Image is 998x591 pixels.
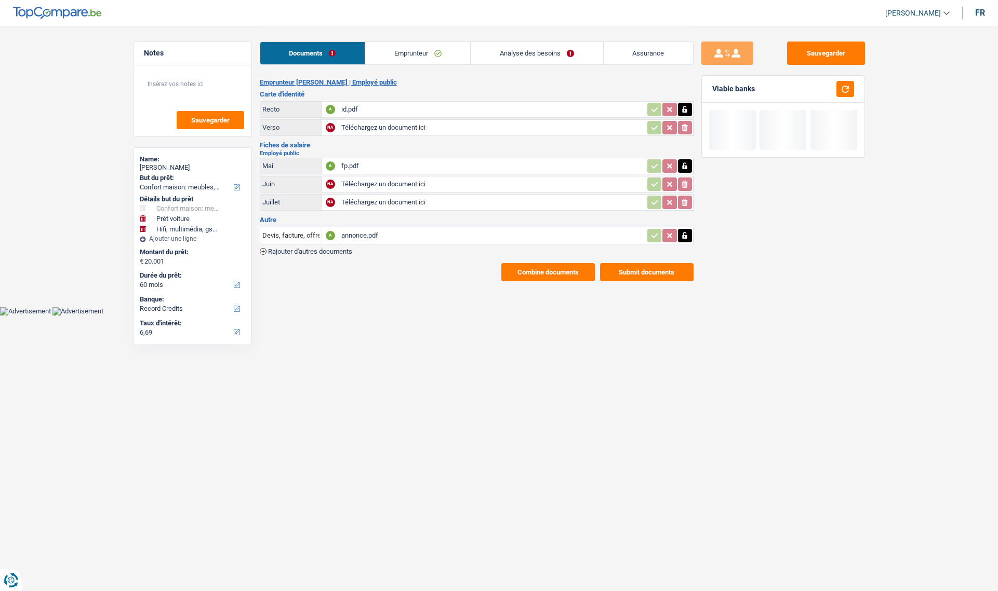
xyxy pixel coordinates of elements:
label: But du prêt: [140,174,243,182]
div: Juin [262,180,320,188]
button: Sauvegarder [787,42,865,65]
div: Verso [262,123,320,131]
img: TopCompare Logo [13,7,101,19]
label: Taux d'intérêt: [140,319,243,327]
a: Documents [260,42,365,64]
button: Submit documents [600,263,694,281]
div: [PERSON_NAME] [140,163,245,172]
div: fr [975,8,985,18]
img: Advertisement [52,307,103,315]
span: [PERSON_NAME] [885,9,941,18]
h3: Autre [260,216,694,223]
div: A [326,231,335,240]
span: Sauvegarder [191,117,230,123]
button: Rajouter d'autres documents [260,248,352,255]
h2: Emprunteur [PERSON_NAME] | Employé public [260,78,694,87]
a: Assurance [604,42,693,64]
label: Montant du prêt: [140,248,243,256]
div: annonce.pdf [341,228,644,243]
h3: Fiches de salaire [260,142,694,148]
label: Durée du prêt: [140,271,243,280]
div: Détails but du prêt [140,195,245,203]
a: Emprunteur [365,42,470,64]
div: Juillet [262,198,320,206]
h2: Employé public [260,150,694,156]
h3: Carte d'identité [260,91,694,98]
div: Recto [262,105,320,113]
div: A [326,105,335,114]
div: Ajouter une ligne [140,235,245,242]
div: A [326,161,335,171]
div: Name: [140,155,245,163]
div: NA [326,198,335,207]
button: Combine documents [501,263,595,281]
label: Banque: [140,295,243,304]
div: fp.pdf [341,158,644,174]
h5: Notes [144,49,241,58]
div: NA [326,123,335,132]
div: id.pdf [341,102,644,117]
a: Analyse des besoins [471,42,603,64]
a: [PERSON_NAME] [877,5,950,22]
div: Viable banks [712,85,755,93]
div: NA [326,180,335,189]
div: Mai [262,162,320,170]
span: € [140,257,143,266]
span: Rajouter d'autres documents [268,248,352,255]
button: Sauvegarder [177,111,244,129]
